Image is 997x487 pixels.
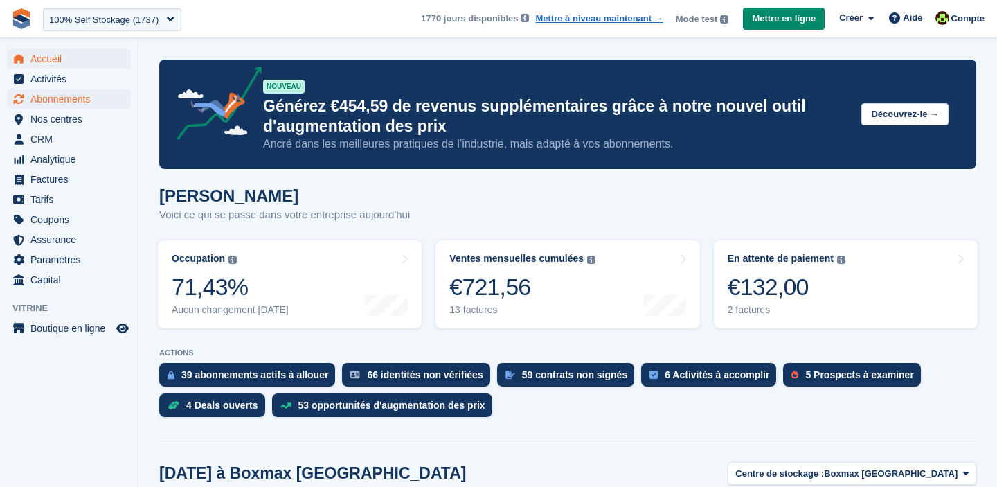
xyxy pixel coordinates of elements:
img: contract_signature_icon-13c848040528278c33f63329250d36e43548de30e8caae1d1a13099fd9432cc5.svg [505,371,515,379]
p: Ancré dans les meilleures pratiques de l’industrie, mais adapté à vos abonnements. [263,136,850,152]
button: Centre de stockage : Boxmax [GEOGRAPHIC_DATA] [728,462,976,485]
div: 39 abonnements actifs à allouer [181,369,328,380]
a: 59 contrats non signés [497,363,641,393]
a: 4 Deals ouverts [159,393,272,424]
img: icon-info-grey-7440780725fd019a000dd9b08b2336e03edf1995a4989e88bcd33f0948082b44.svg [720,15,728,24]
img: stora-icon-8386f47178a22dfd0bd8f6a31ec36ba5ce8667c1dd55bd0f319d3a0aa187defe.svg [11,8,32,29]
div: €721,56 [449,273,595,301]
span: Paramètres [30,250,114,269]
a: Occupation 71,43% Aucun changement [DATE] [158,240,422,328]
img: deal-1b604bf984904fb50ccaf53a9ad4b4a5d6e5aea283cecdc64d6e3604feb123c2.svg [168,400,179,410]
a: menu [7,49,131,69]
img: icon-info-grey-7440780725fd019a000dd9b08b2336e03edf1995a4989e88bcd33f0948082b44.svg [837,256,845,264]
span: CRM [30,130,114,149]
span: Centre de stockage : [735,467,824,481]
a: menu [7,250,131,269]
a: 53 opportunités d'augmentation des prix [272,393,499,424]
div: 71,43% [172,273,289,301]
span: Vitrine [12,301,138,315]
span: Activités [30,69,114,89]
span: Mettre en ligne [752,12,816,26]
span: Accueil [30,49,114,69]
a: Mettre à niveau maintenant → [535,12,663,26]
div: 53 opportunités d'augmentation des prix [298,400,485,411]
span: Boutique en ligne [30,319,114,338]
div: NOUVEAU [263,80,305,94]
a: Ventes mensuelles cumulées €721,56 13 factures [435,240,699,328]
a: menu [7,69,131,89]
div: 2 factures [728,304,845,316]
img: icon-info-grey-7440780725fd019a000dd9b08b2336e03edf1995a4989e88bcd33f0948082b44.svg [228,256,237,264]
h1: [PERSON_NAME] [159,186,410,205]
a: menu [7,150,131,169]
a: menu [7,89,131,109]
div: 4 Deals ouverts [186,400,258,411]
a: menu [7,270,131,290]
span: 1770 jours disponibles [421,12,518,26]
img: Catherine Coffey [935,11,949,25]
span: Boxmax [GEOGRAPHIC_DATA] [824,467,958,481]
p: Générez €454,59 de revenus supplémentaires grâce à notre nouvel outil d'augmentation des prix [263,96,850,136]
img: price_increase_opportunities-93ffe204e8149a01c8c9dc8f82e8f89637d9d84a8eef4429ea346261dce0b2c0.svg [280,402,291,409]
a: 39 abonnements actifs à allouer [159,363,342,393]
img: active_subscription_to_allocate_icon-d502201f5373d7db506a760aba3b589e785aa758c864c3986d89f69b8ff3... [168,371,174,380]
a: menu [7,190,131,209]
div: 100% Self Stockage (1737) [49,13,159,27]
div: 13 factures [449,304,595,316]
p: Voici ce qui se passe dans votre entreprise aujourd'hui [159,207,410,223]
img: icon-info-grey-7440780725fd019a000dd9b08b2336e03edf1995a4989e88bcd33f0948082b44.svg [587,256,595,264]
img: icon-info-grey-7440780725fd019a000dd9b08b2336e03edf1995a4989e88bcd33f0948082b44.svg [521,14,529,22]
div: Ventes mensuelles cumulées [449,253,584,265]
img: price-adjustments-announcement-icon-8257ccfd72463d97f412b2fc003d46551f7dbcb40ab6d574587a9cd5c0d94... [165,66,262,145]
a: Mettre en ligne [743,8,825,30]
a: Boutique d'aperçu [114,320,131,337]
a: menu [7,210,131,229]
div: 6 Activités à accomplir [665,369,769,380]
span: Nos centres [30,109,114,129]
h2: [DATE] à Boxmax [GEOGRAPHIC_DATA] [159,464,466,483]
img: verify_identity-adf6edd0f0f0b5bbfe63781bf79b02c33cf7c696d77639b501bdc392416b5a36.svg [350,371,360,379]
a: 6 Activités à accomplir [641,363,783,393]
span: Mode test [676,12,718,26]
a: En attente de paiement €132,00 2 factures [714,240,978,328]
span: Capital [30,270,114,290]
div: 66 identités non vérifiées [367,369,483,380]
a: menu [7,109,131,129]
span: Créer [839,11,863,25]
a: 66 identités non vérifiées [342,363,496,393]
div: En attente de paiement [728,253,834,265]
a: 5 Prospects à examiner [783,363,927,393]
a: menu [7,319,131,338]
button: Découvrez-le → [861,103,949,126]
a: menu [7,230,131,249]
span: Assurance [30,230,114,249]
p: ACTIONS [159,348,976,357]
div: Aucun changement [DATE] [172,304,289,316]
span: Coupons [30,210,114,229]
span: Aide [903,11,922,25]
a: menu [7,130,131,149]
div: €132,00 [728,273,845,301]
div: 5 Prospects à examiner [805,369,913,380]
a: menu [7,170,131,189]
div: 59 contrats non signés [522,369,627,380]
span: Factures [30,170,114,189]
span: Abonnements [30,89,114,109]
div: Occupation [172,253,225,265]
span: Analytique [30,150,114,169]
img: prospect-51fa495bee0391a8d652442698ab0144808aea92771e9ea1ae160a38d050c398.svg [791,371,798,379]
span: Tarifs [30,190,114,209]
img: task-75834270c22a3079a89374b754ae025e5fb1db73e45f91037f5363f120a921f8.svg [649,371,658,379]
span: Compte [951,12,985,26]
